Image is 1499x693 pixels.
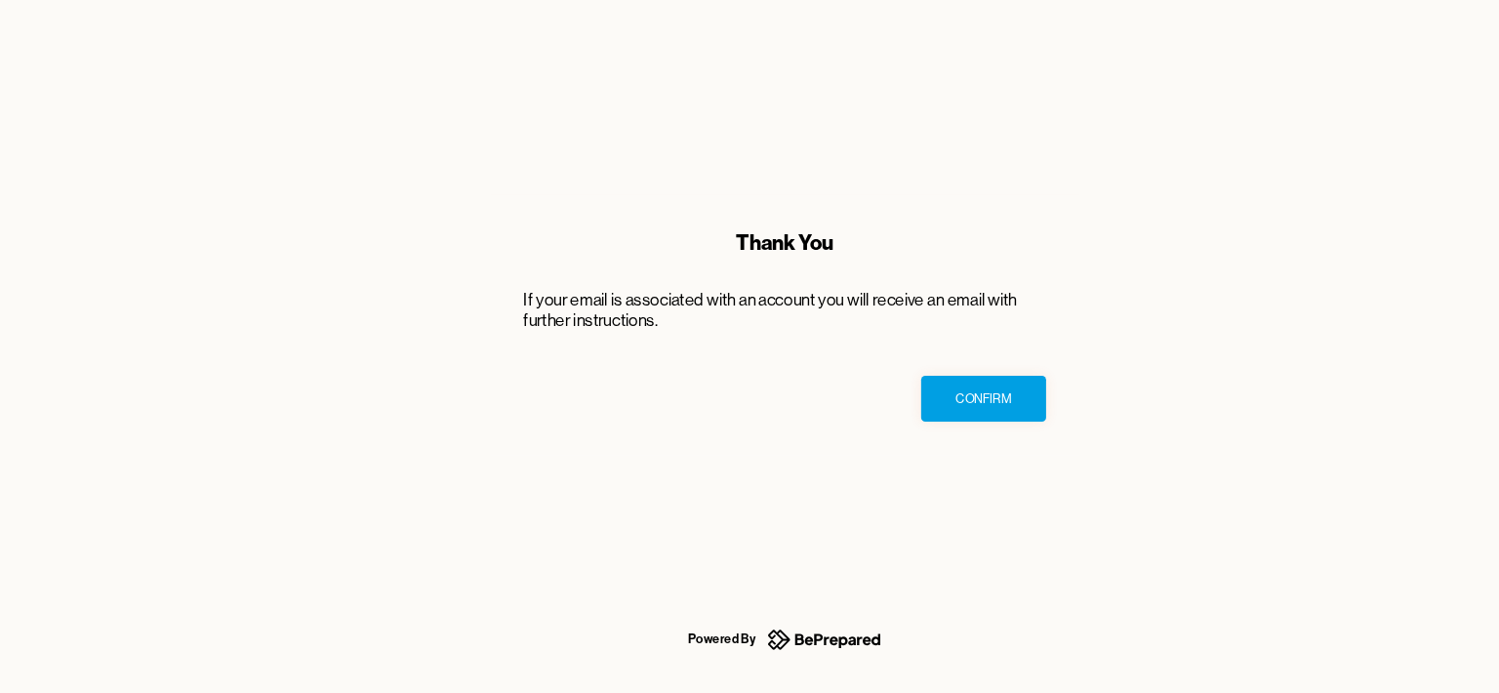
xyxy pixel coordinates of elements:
div: Thank You [505,256,994,283]
p: If your email is associated with an account you will receive an email with further instructions. [505,314,994,351]
iframe: Intercom live chat [1433,627,1479,673]
div: Confirm [910,406,962,426]
button: Confirm [877,394,994,437]
div: Powered By [659,630,722,653]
